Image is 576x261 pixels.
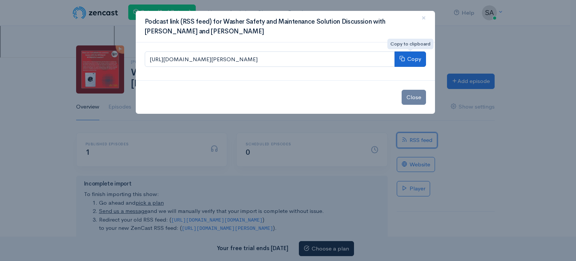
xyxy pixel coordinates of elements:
div: Copy to clipboard [387,39,433,49]
h3: Podcast link (RSS feed) for Washer Safety and Maintenance Solution Discussion with [PERSON_NAME] ... [145,17,412,36]
span: × [421,12,426,23]
button: Copy [394,51,426,67]
button: Close [402,90,426,105]
button: Close [412,8,435,29]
